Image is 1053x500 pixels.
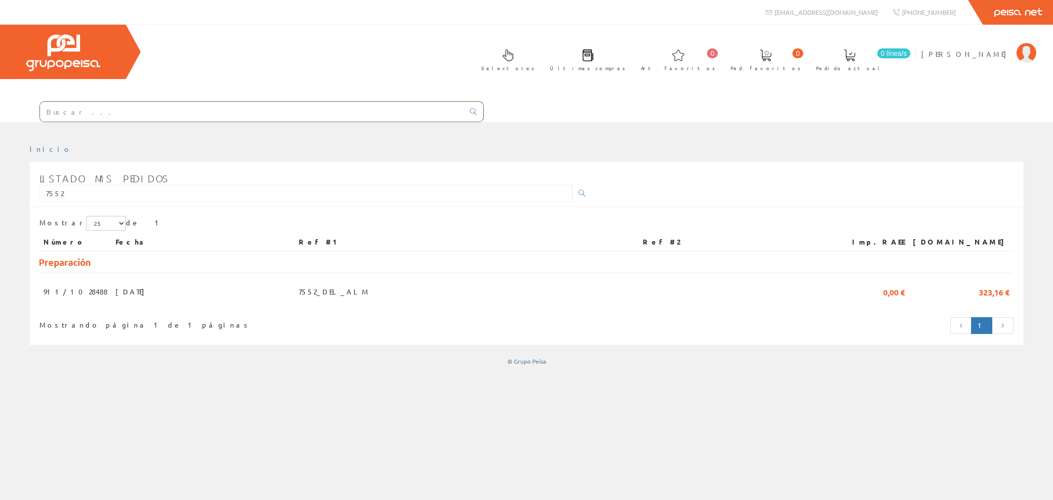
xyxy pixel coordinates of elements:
[39,216,1014,233] div: de 1
[792,48,803,58] span: 0
[641,63,715,73] span: Art. favoritos
[39,256,91,268] span: Preparación
[902,8,956,16] span: [PHONE_NUMBER]
[116,283,150,300] span: [DATE]
[299,283,370,300] span: 7552_DEL_ALM
[39,233,112,251] th: Número
[39,316,437,330] div: Mostrando página 1 de 1 páginas
[39,172,169,184] span: Listado mis pedidos
[112,233,295,251] th: Fecha
[40,102,464,122] input: Buscar ...
[979,283,1010,300] span: 323,16 €
[950,317,972,334] a: Página anterior
[835,233,909,251] th: Imp.RAEE
[971,317,992,334] a: Página actual
[39,216,126,231] label: Mostrar
[39,185,573,202] input: Introduzca parte o toda la referencia1, referencia2, número, fecha(dd/mm/yy) o rango de fechas(dd...
[992,317,1014,334] a: Página siguiente
[550,63,625,73] span: Últimas compras
[883,283,905,300] span: 0,00 €
[471,41,540,77] a: Selectores
[921,41,1036,50] a: [PERSON_NAME]
[86,216,126,231] select: Mostrar
[731,63,801,73] span: Ped. favoritos
[26,35,100,71] img: Grupo Peisa
[30,144,72,153] a: Inicio
[295,233,639,251] th: Ref #1
[639,233,835,251] th: Ref #2
[816,63,883,73] span: Pedido actual
[540,41,630,77] a: Últimas compras
[30,357,1023,366] div: © Grupo Peisa
[481,63,535,73] span: Selectores
[775,8,878,16] span: [EMAIL_ADDRESS][DOMAIN_NAME]
[43,283,108,300] span: 911/1028488
[909,233,1014,251] th: [DOMAIN_NAME]
[707,48,718,58] span: 0
[877,48,910,58] span: 0 línea/s
[921,49,1012,59] span: [PERSON_NAME]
